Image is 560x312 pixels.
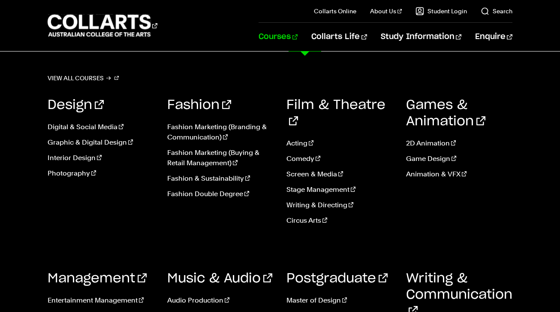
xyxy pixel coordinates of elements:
[370,7,402,15] a: About Us
[48,122,154,132] a: Digital & Social Media
[286,200,393,210] a: Writing & Directing
[48,295,154,306] a: Entertainment Management
[286,295,393,306] a: Master of Design
[286,272,388,285] a: Postgraduate
[167,122,274,142] a: Fashion Marketing (Branding & Communication)
[48,137,154,148] a: Graphic & Digital Design
[48,168,154,179] a: Photography
[167,173,274,184] a: Fashion & Sustainability
[167,189,274,199] a: Fashion Double Degree
[48,272,147,285] a: Management
[406,138,513,148] a: 2D Animation
[167,295,274,306] a: Audio Production
[406,99,485,128] a: Games & Animation
[259,23,298,51] a: Courses
[286,138,393,148] a: Acting
[286,99,385,128] a: Film & Theatre
[167,272,272,285] a: Music & Audio
[406,154,513,164] a: Game Design
[381,23,461,51] a: Study Information
[286,154,393,164] a: Comedy
[311,23,367,51] a: Collarts Life
[48,72,119,84] a: View all courses
[286,215,393,226] a: Circus Arts
[48,99,104,112] a: Design
[48,153,154,163] a: Interior Design
[48,13,157,38] div: Go to homepage
[167,148,274,168] a: Fashion Marketing (Buying & Retail Management)
[286,169,393,179] a: Screen & Media
[286,185,393,195] a: Stage Management
[415,7,467,15] a: Student Login
[167,99,231,112] a: Fashion
[481,7,512,15] a: Search
[475,23,512,51] a: Enquire
[406,169,513,179] a: Animation & VFX
[314,7,356,15] a: Collarts Online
